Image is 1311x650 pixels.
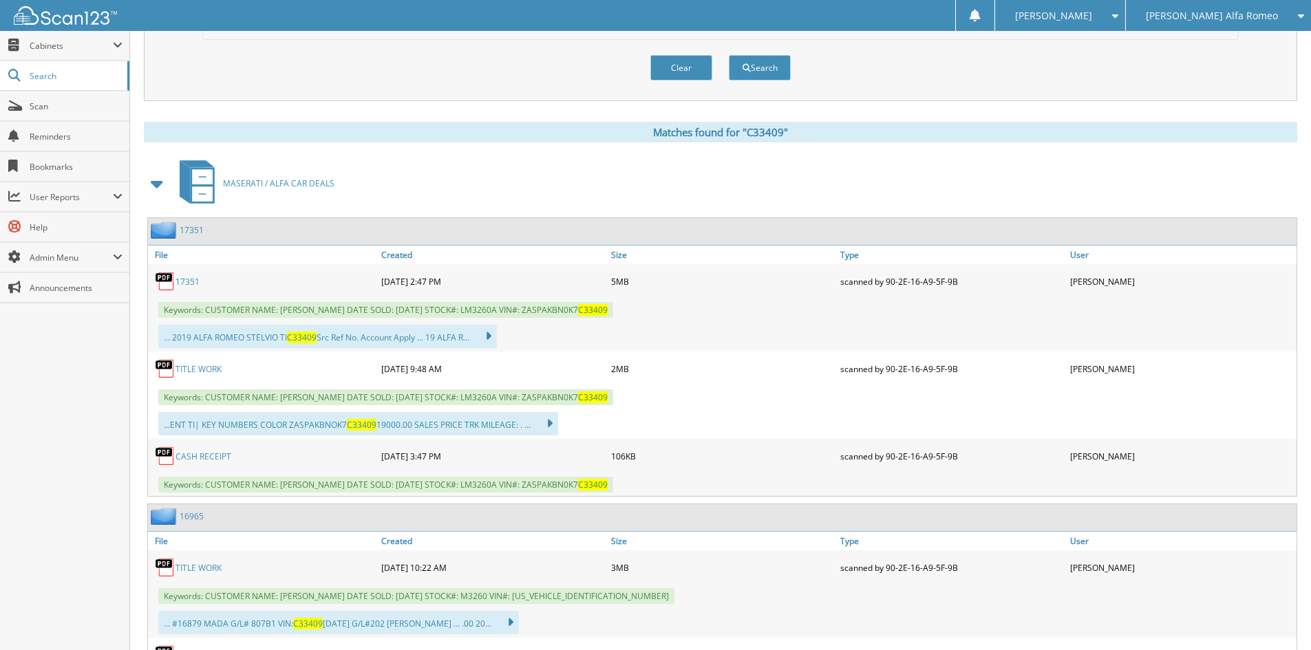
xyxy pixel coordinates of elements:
[158,611,519,634] div: ... #16879 MADA G/L# 807B1 VIN: [DATE] G/L#202 [PERSON_NAME] ... .00 20...
[223,177,334,189] span: MASERATI / ALFA CAR DEALS
[30,131,122,142] span: Reminders
[30,70,120,82] span: Search
[378,442,608,470] div: [DATE] 3:47 PM
[578,479,608,490] span: C33409
[287,332,317,343] span: C33409
[608,268,838,295] div: 5MB
[578,304,608,316] span: C33409
[378,355,608,382] div: [DATE] 9:48 AM
[180,510,204,522] a: 16965
[1067,268,1297,295] div: [PERSON_NAME]
[378,268,608,295] div: [DATE] 2:47 PM
[1067,355,1297,382] div: [PERSON_NAME]
[837,246,1067,264] a: Type
[30,221,122,233] span: Help
[293,618,323,629] span: C33409
[30,191,113,203] span: User Reports
[175,276,200,288] a: 17351
[14,6,117,25] img: scan123-logo-white.svg
[151,508,180,525] img: folder2.png
[1146,12,1278,20] span: [PERSON_NAME] Alfa Romeo
[608,442,838,470] div: 106KB
[608,355,838,382] div: 2MB
[837,532,1067,550] a: Type
[171,156,334,210] a: MASERATI / ALFA CAR DEALS
[30,282,122,294] span: Announcements
[158,302,613,318] span: Keywords: CUSTOMER NAME: [PERSON_NAME] DATE SOLD: [DATE] STOCK#: LM3260A VIN#: ZASPAKBN0K7
[378,246,608,264] a: Created
[30,252,113,263] span: Admin Menu
[837,554,1067,581] div: scanned by 90-2E-16-A9-5F-9B
[729,55,791,80] button: Search
[30,161,122,173] span: Bookmarks
[347,419,376,431] span: C33409
[148,532,378,550] a: File
[158,389,613,405] span: Keywords: CUSTOMER NAME: [PERSON_NAME] DATE SOLD: [DATE] STOCK#: LM3260A VIN#: ZASPAKBN0K7
[578,391,608,403] span: C33409
[837,355,1067,382] div: scanned by 90-2E-16-A9-5F-9B
[30,40,113,52] span: Cabinets
[650,55,712,80] button: Clear
[378,554,608,581] div: [DATE] 10:22 AM
[158,325,497,348] div: ... 2019 ALFA ROMEO STELVIO TI Src Ref No. Account Apply ... 19 ALFA R...
[608,554,838,581] div: 3MB
[608,532,838,550] a: Size
[30,100,122,112] span: Scan
[175,451,231,462] a: CASH RECEIPT
[837,442,1067,470] div: scanned by 90-2E-16-A9-5F-9B
[378,532,608,550] a: Created
[1067,246,1297,264] a: User
[151,221,180,239] img: folder2.png
[1242,584,1311,650] iframe: Chat Widget
[1067,532,1297,550] a: User
[158,588,674,604] span: Keywords: CUSTOMER NAME: [PERSON_NAME] DATE SOLD: [DATE] STOCK#: M3260 VIN#: [US_VEHICLE_IDENTIFI...
[837,268,1067,295] div: scanned by 90-2E-16-A9-5F-9B
[144,122,1297,142] div: Matches found for "C33409"
[175,363,222,375] a: TITLE WORK
[608,246,838,264] a: Size
[175,562,222,574] a: TITLE WORK
[1015,12,1092,20] span: [PERSON_NAME]
[155,446,175,466] img: PDF.png
[158,412,558,435] div: ...ENT TI| KEY NUMBERS COLOR ZASPAKBNOK7 19000.00 SALES PRICE TRK MILEAGE: . ...
[1067,554,1297,581] div: [PERSON_NAME]
[148,246,378,264] a: File
[180,224,204,236] a: 17351
[1067,442,1297,470] div: [PERSON_NAME]
[158,477,613,492] span: Keywords: CUSTOMER NAME: [PERSON_NAME] DATE SOLD: [DATE] STOCK#: LM3260A VIN#: ZASPAKBN0K7
[155,557,175,578] img: PDF.png
[155,271,175,292] img: PDF.png
[155,358,175,379] img: PDF.png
